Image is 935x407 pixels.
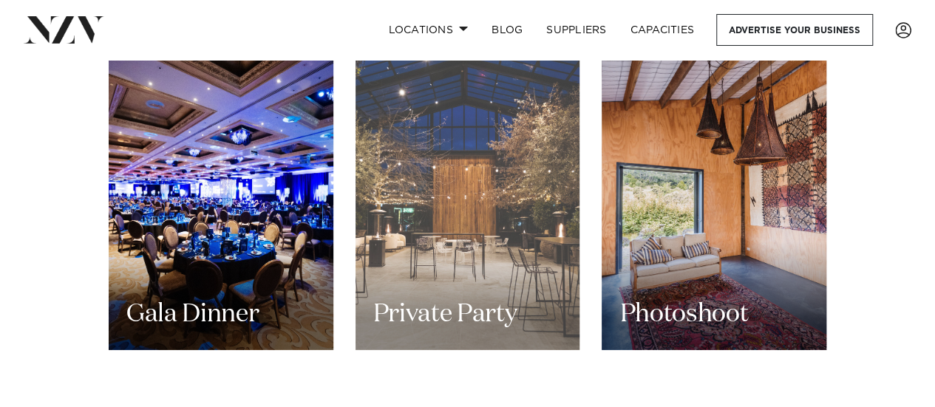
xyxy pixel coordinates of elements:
a: Private Party Private Party [356,49,580,351]
a: Advertise your business [716,14,873,46]
img: nzv-logo.png [24,16,104,43]
a: Photoshoot Photoshoot [602,49,826,351]
h3: Private Party [373,298,517,331]
a: Locations [376,14,480,46]
a: BLOG [480,14,534,46]
h3: Photoshoot [619,298,748,331]
a: Gala Dinner Gala Dinner [109,49,333,351]
a: SUPPLIERS [534,14,618,46]
h3: Gala Dinner [126,298,259,331]
a: Capacities [619,14,707,46]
